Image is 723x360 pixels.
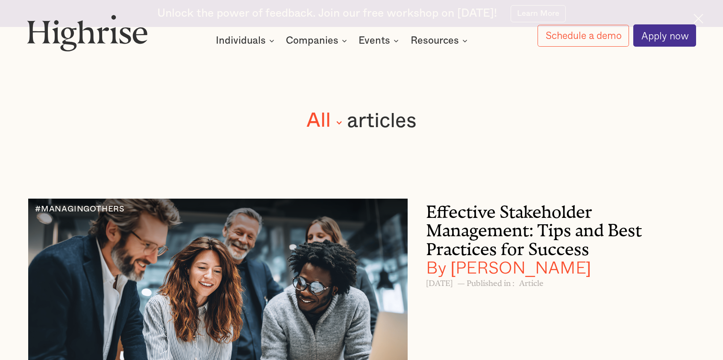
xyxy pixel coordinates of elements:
span: By [PERSON_NAME] [426,254,591,280]
div: Events [359,36,390,46]
div: Events [359,36,401,46]
div: Companies [286,36,350,46]
img: Highrise logo [27,15,148,51]
h6: Article [519,277,544,286]
div: Individuals [216,36,277,46]
div: #MANAGINGOTHERS [35,205,125,214]
a: Schedule a demo [538,25,629,47]
div: Companies [286,36,338,46]
h3: Effective Stakeholder Management: Tips and Best Practices for Success [426,199,668,277]
h6: [DATE] [426,277,453,286]
div: Resources [411,36,459,46]
div: Individuals [216,36,266,46]
a: Apply now [633,24,696,47]
h6: — Published in : [457,277,514,286]
div: Resources [411,36,470,46]
form: filter [306,109,417,133]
